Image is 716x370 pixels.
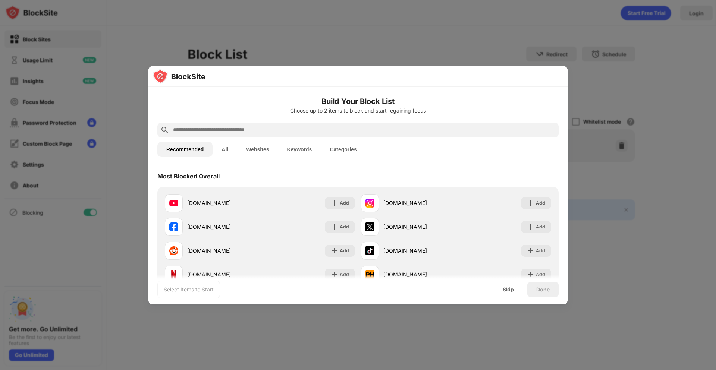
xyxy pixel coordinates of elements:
div: Add [536,223,545,231]
img: favicons [169,222,178,231]
button: Keywords [278,142,321,157]
img: search.svg [160,126,169,135]
img: favicons [365,222,374,231]
button: All [213,142,237,157]
img: favicons [169,199,178,208]
img: favicons [365,270,374,279]
div: [DOMAIN_NAME] [187,199,260,207]
img: favicons [365,199,374,208]
div: Add [340,247,349,254]
img: favicons [365,246,374,255]
img: favicons [169,270,178,279]
div: [DOMAIN_NAME] [187,271,260,278]
div: Select Items to Start [164,286,214,293]
img: logo-blocksite.svg [153,69,205,84]
div: [DOMAIN_NAME] [187,247,260,254]
div: [DOMAIN_NAME] [187,223,260,231]
div: Add [340,271,349,278]
img: favicons [169,246,178,255]
button: Categories [321,142,365,157]
div: Add [340,199,349,207]
div: [DOMAIN_NAME] [383,199,456,207]
div: [DOMAIN_NAME] [383,247,456,254]
div: Add [536,199,545,207]
div: Choose up to 2 items to block and start regaining focus [157,108,559,114]
div: Add [536,271,545,278]
div: [DOMAIN_NAME] [383,271,456,278]
div: Add [536,247,545,254]
div: Add [340,223,349,231]
button: Websites [237,142,278,157]
div: Done [536,287,550,292]
button: Recommended [157,142,213,157]
div: Skip [503,287,514,292]
div: Most Blocked Overall [157,173,220,180]
div: [DOMAIN_NAME] [383,223,456,231]
h6: Build Your Block List [157,96,559,107]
